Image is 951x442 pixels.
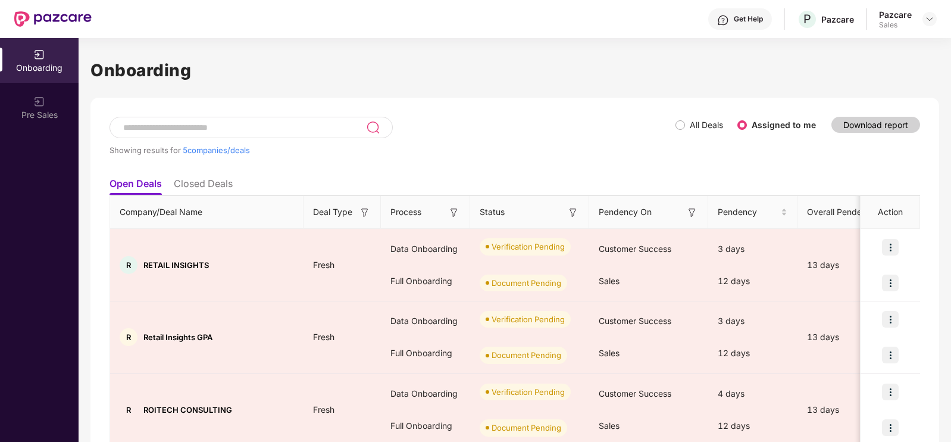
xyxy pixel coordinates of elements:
div: Pazcare [879,9,912,20]
div: 12 days [708,265,797,297]
img: icon [882,419,899,436]
img: icon [882,239,899,256]
span: Fresh [304,260,344,270]
span: Customer Success [599,316,671,326]
div: Document Pending [492,277,561,289]
img: svg+xml;base64,PHN2ZyB3aWR0aD0iMTYiIGhlaWdodD0iMTYiIHZpZXdCb3g9IjAgMCAxNiAxNiIgZmlsbD0ibm9uZSIgeG... [686,207,698,219]
span: Pendency [718,206,778,219]
div: Sales [879,20,912,30]
label: All Deals [690,120,723,130]
img: icon [882,275,899,291]
li: Open Deals [110,178,162,195]
span: Sales [599,421,620,431]
div: 12 days [708,410,797,442]
h1: Onboarding [90,57,939,83]
div: Data Onboarding [381,233,470,265]
div: 13 days [797,259,899,272]
div: Full Onboarding [381,337,470,369]
div: R [120,401,137,419]
div: 4 days [708,378,797,410]
div: 3 days [708,233,797,265]
span: Fresh [304,404,344,415]
img: svg+xml;base64,PHN2ZyBpZD0iSGVscC0zMngzMiIgeG1sbnM9Imh0dHA6Ly93d3cudzMub3JnLzIwMDAvc3ZnIiB3aWR0aD... [717,14,729,26]
span: Customer Success [599,388,671,399]
img: icon [882,384,899,400]
span: RETAIL INSIGHTS [143,260,209,270]
span: Deal Type [313,206,352,219]
th: Company/Deal Name [110,196,304,229]
img: svg+xml;base64,PHN2ZyB3aWR0aD0iMTYiIGhlaWdodD0iMTYiIHZpZXdCb3g9IjAgMCAxNiAxNiIgZmlsbD0ibm9uZSIgeG... [567,207,579,219]
div: Document Pending [492,349,561,361]
li: Closed Deals [174,178,233,195]
img: svg+xml;base64,PHN2ZyB3aWR0aD0iMTYiIGhlaWdodD0iMTYiIHZpZXdCb3g9IjAgMCAxNiAxNiIgZmlsbD0ibm9uZSIgeG... [359,207,371,219]
div: Verification Pending [492,241,565,253]
div: Verification Pending [492,313,565,325]
img: icon [882,347,899,363]
img: icon [882,311,899,328]
label: Assigned to me [752,120,816,130]
div: Showing results for [110,145,675,155]
span: ROITECH CONSULTING [143,405,232,415]
div: Full Onboarding [381,410,470,442]
th: Pendency [708,196,797,229]
div: Full Onboarding [381,265,470,297]
span: Customer Success [599,244,671,254]
span: Pendency On [599,206,652,219]
div: Data Onboarding [381,378,470,410]
span: Retail Insights GPA [143,332,212,342]
img: svg+xml;base64,PHN2ZyBpZD0iRHJvcGRvd24tMzJ4MzIiIHhtbG5zPSJodHRwOi8vd3d3LnczLm9yZy8yMDAwL3N2ZyIgd2... [925,14,934,24]
button: Download report [831,117,920,133]
span: Process [390,206,421,219]
div: R [120,328,137,346]
span: Fresh [304,332,344,342]
div: Verification Pending [492,386,565,398]
span: Sales [599,276,620,286]
img: svg+xml;base64,PHN2ZyB3aWR0aD0iMjQiIGhlaWdodD0iMjUiIHZpZXdCb3g9IjAgMCAyNCAyNSIgZmlsbD0ibm9uZSIgeG... [366,120,380,135]
span: Status [480,206,505,219]
div: 13 days [797,331,899,344]
span: P [803,12,811,26]
div: Pazcare [821,14,854,25]
div: 13 days [797,403,899,416]
img: svg+xml;base64,PHN2ZyB3aWR0aD0iMjAiIGhlaWdodD0iMjAiIHZpZXdCb3g9IjAgMCAyMCAyMCIgZmlsbD0ibm9uZSIgeG... [33,49,45,61]
img: svg+xml;base64,PHN2ZyB3aWR0aD0iMjAiIGhlaWdodD0iMjAiIHZpZXdCb3g9IjAgMCAyMCAyMCIgZmlsbD0ibm9uZSIgeG... [33,96,45,108]
div: Get Help [734,14,763,24]
th: Action [861,196,920,229]
th: Overall Pendency [797,196,899,229]
img: New Pazcare Logo [14,11,92,27]
div: Data Onboarding [381,305,470,337]
div: R [120,256,137,274]
span: 5 companies/deals [183,145,250,155]
div: Document Pending [492,422,561,434]
img: svg+xml;base64,PHN2ZyB3aWR0aD0iMTYiIGhlaWdodD0iMTYiIHZpZXdCb3g9IjAgMCAxNiAxNiIgZmlsbD0ibm9uZSIgeG... [448,207,460,219]
span: Sales [599,348,620,358]
div: 12 days [708,337,797,369]
div: 3 days [708,305,797,337]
